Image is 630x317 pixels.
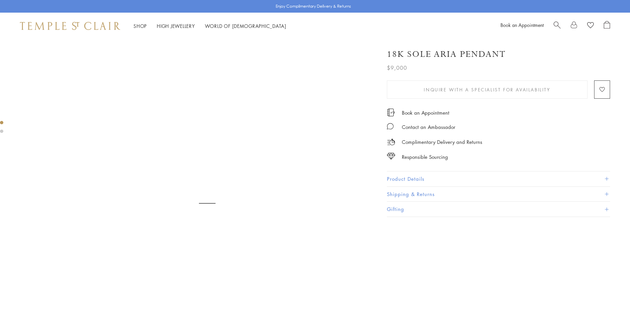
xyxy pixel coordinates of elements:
a: View Wishlist [587,21,594,31]
span: Inquire With A Specialist for Availability [424,86,550,93]
a: Book an Appointment [402,109,449,116]
a: World of [DEMOGRAPHIC_DATA]World of [DEMOGRAPHIC_DATA] [205,23,286,29]
h1: 18K Sole Aria Pendant [387,49,506,60]
button: Product Details [387,171,610,186]
a: ShopShop [134,23,147,29]
img: Temple St. Clair [20,22,120,30]
nav: Main navigation [134,22,286,30]
a: Open Shopping Bag [604,21,610,31]
div: Responsible Sourcing [402,153,448,161]
div: Contact an Ambassador [402,123,455,131]
p: Enjoy Complimentary Delivery & Returns [276,3,351,10]
span: $9,000 [387,63,407,72]
img: icon_delivery.svg [387,138,395,146]
img: icon_sourcing.svg [387,153,395,159]
a: High JewelleryHigh Jewellery [157,23,195,29]
img: icon_appointment.svg [387,109,395,116]
button: Gifting [387,202,610,217]
button: Shipping & Returns [387,187,610,202]
a: Book an Appointment [500,22,544,28]
button: Inquire With A Specialist for Availability [387,80,587,99]
img: MessageIcon-01_2.svg [387,123,394,130]
p: Complimentary Delivery and Returns [402,138,482,146]
a: Search [554,21,561,31]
